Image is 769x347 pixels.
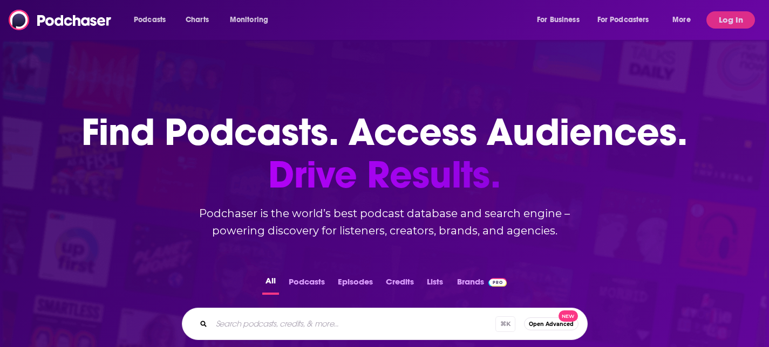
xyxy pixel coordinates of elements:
[537,12,580,27] span: For Business
[524,317,579,330] button: Open AdvancedNew
[335,274,376,295] button: Episodes
[529,11,593,29] button: open menu
[212,315,495,332] input: Search podcasts, credits, & more...
[179,11,215,29] a: Charts
[559,310,578,322] span: New
[169,205,601,239] h2: Podchaser is the world’s best podcast database and search engine – powering discovery for listene...
[495,316,515,332] span: ⌘ K
[134,12,166,27] span: Podcasts
[222,11,282,29] button: open menu
[424,274,446,295] button: Lists
[126,11,180,29] button: open menu
[488,278,507,287] img: Podchaser Pro
[590,11,665,29] button: open menu
[665,11,704,29] button: open menu
[81,154,688,196] span: Drive Results.
[529,321,574,327] span: Open Advanced
[182,308,588,340] div: Search podcasts, credits, & more...
[230,12,268,27] span: Monitoring
[597,12,649,27] span: For Podcasters
[285,274,328,295] button: Podcasts
[186,12,209,27] span: Charts
[672,12,691,27] span: More
[262,274,279,295] button: All
[706,11,755,29] button: Log In
[81,111,688,196] h1: Find Podcasts. Access Audiences.
[457,274,507,295] a: BrandsPodchaser Pro
[383,274,417,295] button: Credits
[9,10,112,30] img: Podchaser - Follow, Share and Rate Podcasts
